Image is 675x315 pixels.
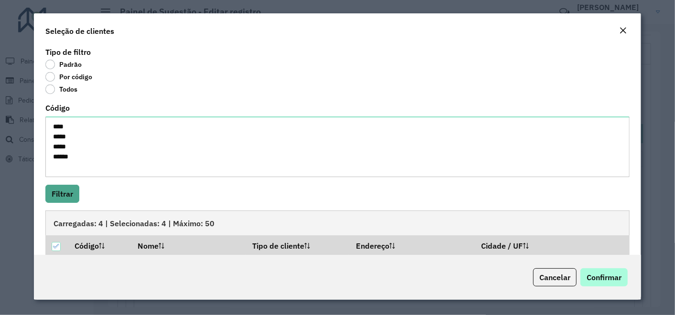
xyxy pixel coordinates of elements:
th: Endereço [349,235,475,255]
span: Confirmar [587,273,621,282]
th: Nome [131,235,246,255]
div: Carregadas: 4 | Selecionadas: 4 | Máximo: 50 [45,210,630,235]
label: Por código [45,72,92,82]
button: Close [616,25,630,37]
span: Cancelar [539,273,570,282]
label: Código [45,102,70,114]
em: Fechar [619,27,627,34]
button: Cancelar [533,268,577,286]
label: Padrão [45,60,82,69]
label: Tipo de filtro [45,46,91,58]
h4: Seleção de clientes [45,25,114,37]
button: Confirmar [580,268,628,286]
th: Tipo de cliente [246,235,350,255]
label: Todos [45,84,77,94]
th: Código [68,235,131,255]
button: Filtrar [45,185,79,203]
th: Cidade / UF [475,235,630,255]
